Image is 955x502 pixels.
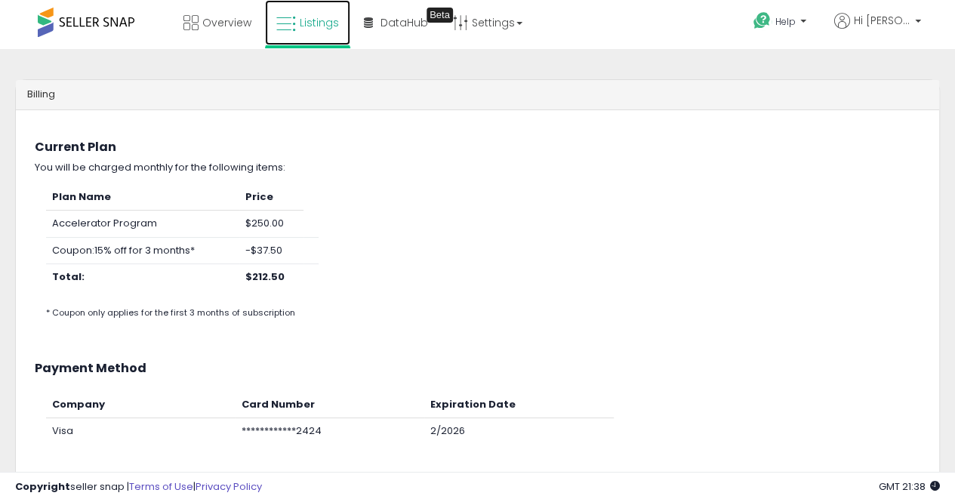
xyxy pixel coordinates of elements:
[35,140,920,154] h3: Current Plan
[239,184,303,211] th: Price
[35,362,920,375] h3: Payment Method
[427,8,453,23] div: Tooltip anchor
[46,306,295,319] small: * Coupon only applies for the first 3 months of subscription
[424,418,614,445] td: 2/2026
[202,15,251,30] span: Overview
[424,392,614,418] th: Expiration Date
[239,211,303,238] td: $250.00
[854,13,910,28] span: Hi [PERSON_NAME]
[129,479,193,494] a: Terms of Use
[236,392,425,418] th: Card Number
[239,237,303,264] td: -$37.50
[753,11,772,30] i: Get Help
[46,392,236,418] th: Company
[46,237,239,264] td: Coupon: 15% off for 3 months*
[245,269,285,284] b: $212.50
[196,479,262,494] a: Privacy Policy
[775,15,796,28] span: Help
[46,184,239,211] th: Plan Name
[15,480,262,494] div: seller snap | |
[380,15,428,30] span: DataHub
[300,15,339,30] span: Listings
[35,160,285,174] span: You will be charged monthly for the following items:
[879,479,940,494] span: 2025-10-9 21:38 GMT
[834,13,921,47] a: Hi [PERSON_NAME]
[15,479,70,494] strong: Copyright
[46,418,236,445] td: Visa
[46,211,239,238] td: Accelerator Program
[16,80,939,110] div: Billing
[52,269,85,284] b: Total:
